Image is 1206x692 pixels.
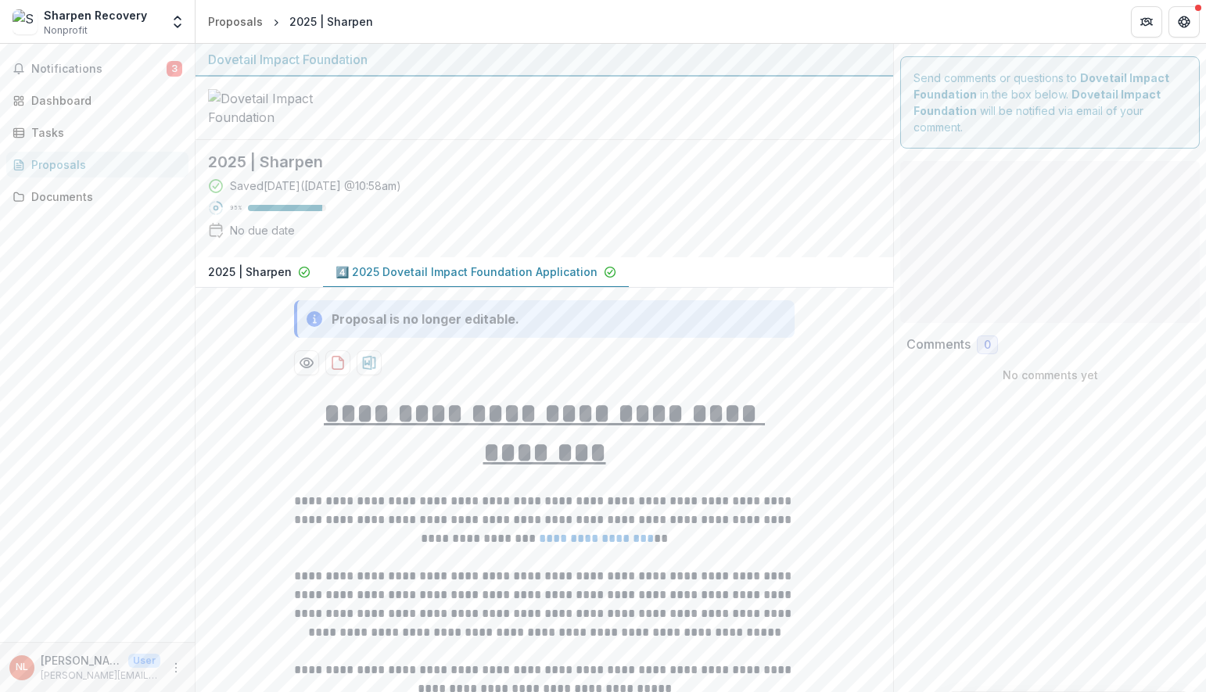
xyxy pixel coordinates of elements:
[294,350,319,375] button: Preview 5e2d2788-7b6f-4349-9351-15ee86ee45dc-2.pdf
[41,669,160,683] p: [PERSON_NAME][EMAIL_ADDRESS][DOMAIN_NAME]
[202,10,269,33] a: Proposals
[44,23,88,38] span: Nonprofit
[167,658,185,677] button: More
[357,350,382,375] button: download-proposal
[208,89,364,127] img: Dovetail Impact Foundation
[984,339,991,352] span: 0
[31,124,176,141] div: Tasks
[336,264,598,280] p: 4️⃣ 2025 Dovetail Impact Foundation Application
[44,7,147,23] div: Sharpen Recovery
[6,88,188,113] a: Dashboard
[208,13,263,30] div: Proposals
[230,203,242,213] p: 95 %
[208,50,881,69] div: Dovetail Impact Foundation
[13,9,38,34] img: Sharpen Recovery
[31,156,176,173] div: Proposals
[6,184,188,210] a: Documents
[1131,6,1162,38] button: Partners
[16,662,28,672] div: Nick Long
[41,652,122,669] p: [PERSON_NAME]
[325,350,350,375] button: download-proposal
[31,63,167,76] span: Notifications
[202,10,379,33] nav: breadcrumb
[31,188,176,205] div: Documents
[289,13,373,30] div: 2025 | Sharpen
[906,367,1193,383] p: No comments yet
[900,56,1200,149] div: Send comments or questions to in the box below. will be notified via email of your comment.
[332,310,519,328] div: Proposal is no longer editable.
[31,92,176,109] div: Dashboard
[6,152,188,177] a: Proposals
[1168,6,1200,38] button: Get Help
[167,6,188,38] button: Open entity switcher
[208,264,292,280] p: 2025 | Sharpen
[208,152,856,171] h2: 2025 | Sharpen
[6,56,188,81] button: Notifications3
[6,120,188,145] a: Tasks
[128,654,160,668] p: User
[230,222,295,238] div: No due date
[167,61,182,77] span: 3
[906,337,971,352] h2: Comments
[230,177,401,194] div: Saved [DATE] ( [DATE] @ 10:58am )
